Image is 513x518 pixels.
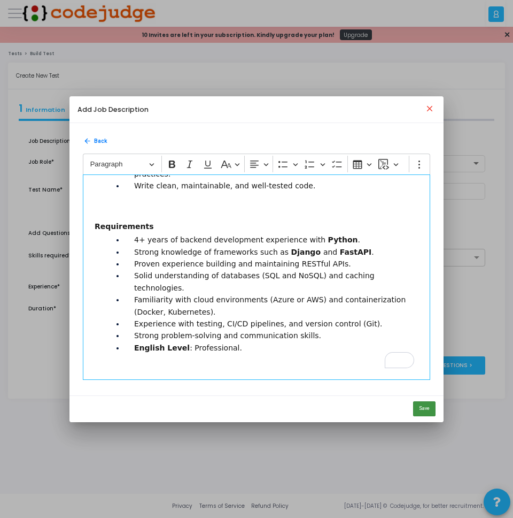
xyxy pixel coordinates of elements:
span: Familiarity with cloud environments (Azure or AWS) and containerization (Docker, Kubernetes). [134,295,406,316]
span: Solid understanding of databases (SQL and NoSQL) and caching technologies. [134,271,375,292]
span: Optimize database queries and ensure efficient data management practices. [134,158,384,178]
h5: Add Job Description [77,105,149,113]
span: 4+ years of backend development experience with [134,235,325,244]
div: To enrich screen reader interactions, please activate Accessibility in Grammarly extension settings [83,174,430,380]
span: . [371,248,374,256]
mat-icon: close [425,104,436,115]
span: Experience with testing, CI/CD pipelines, and version control (Git). [134,319,383,328]
span: Proven experience building and maintaining RESTful APIs. [134,260,351,268]
span: Write clean, maintainable, and well-tested code. [134,181,315,190]
span: and [323,248,337,256]
span: Paragraph [90,158,146,171]
mat-icon: arrow_back [83,137,91,145]
button: Paragraph [85,156,159,172]
button: Back [83,136,107,146]
strong: Python [328,235,358,244]
span: Strong problem-solving and communication skills. [134,331,321,340]
strong: Requirements [95,222,154,231]
span: : Professional. [190,344,242,352]
strong: Django [291,248,321,256]
strong: English Level [134,344,190,352]
span: . [358,235,360,244]
strong: FastAPI [340,248,372,256]
span: Strong knowledge of frameworks such as [134,248,289,256]
button: Save [413,401,436,416]
div: Editor toolbar [83,154,430,174]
